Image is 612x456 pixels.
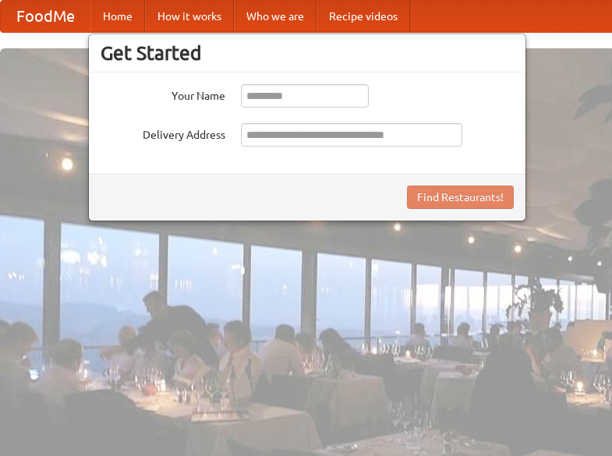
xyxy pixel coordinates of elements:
[101,123,225,143] label: Delivery Address
[317,1,410,32] a: Recipe videos
[90,1,145,32] a: Home
[1,1,90,32] a: FoodMe
[407,186,514,209] button: Find Restaurants!
[234,1,317,32] a: Who we are
[101,84,225,104] label: Your Name
[101,41,514,65] h3: Get Started
[145,1,234,32] a: How it works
